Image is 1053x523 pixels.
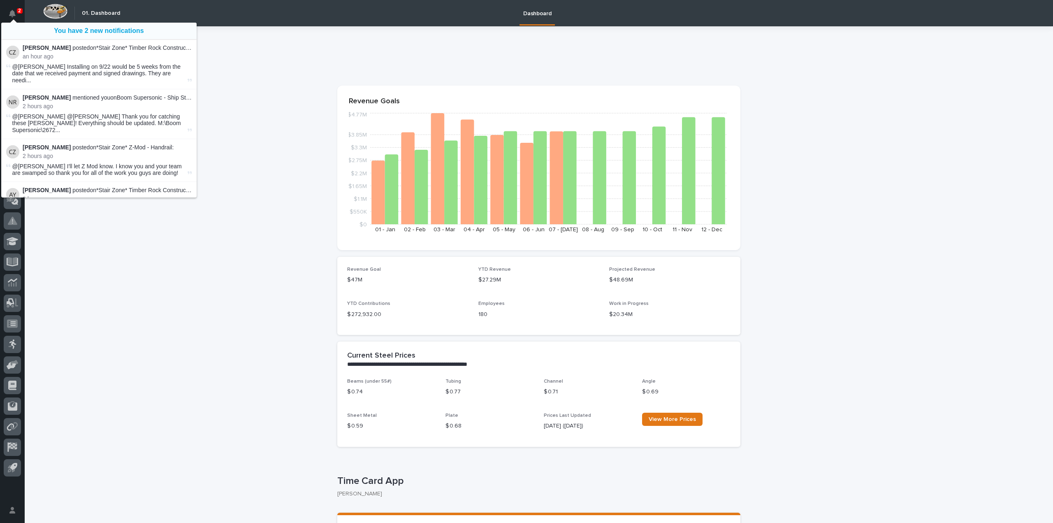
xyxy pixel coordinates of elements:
p: [DATE] ([DATE]) [544,422,632,430]
img: Adam Yutzy [6,188,19,201]
span: Tubing [445,379,461,384]
p: 2 hours ago [23,103,192,110]
a: View More Prices [642,413,703,426]
p: [PERSON_NAME] [337,490,734,497]
span: Projected Revenue [609,267,655,272]
p: 2 [18,8,21,14]
p: $ 0.71 [544,388,632,396]
tspan: $0 [360,222,367,228]
span: Angle [642,379,656,384]
tspan: $2.75M [348,158,367,163]
tspan: $3.85M [348,132,367,138]
span: View More Prices [649,416,696,422]
span: Revenue Goal [347,267,381,272]
img: Cole Ziegler [6,46,19,59]
span: @[PERSON_NAME] Installing on 9/22 would be 5 weeks from the date that we received payment and sig... [12,63,186,84]
span: @[PERSON_NAME] I'll let Z Mod know. I know you and your team are swamped so thank you for all of ... [12,163,182,177]
p: posted on *Stair Zone* Timber Rock Construction - Custom Stair : [23,44,192,51]
p: $ 272,932.00 [347,310,469,319]
tspan: $3.3M [351,145,367,151]
text: 11 - Nov [673,227,692,232]
span: Employees [478,301,505,306]
p: $20.34M [609,310,731,319]
p: $47M [347,276,469,284]
img: Workspace Logo [43,4,67,19]
text: 03 - Mar [434,227,455,232]
p: $27.29M [478,276,600,284]
text: 12 - Dec [701,227,722,232]
a: You have 2 new notifications [54,27,144,35]
p: $48.69M [609,276,731,284]
p: $ 0.59 [347,422,436,430]
span: YTD Revenue [478,267,511,272]
p: mentioned you on Boom Supersonic - Ship Stair : [23,94,192,101]
text: 05 - May [493,227,515,232]
h2: 01. Dashboard [82,10,120,17]
p: Revenue Goals [349,97,729,106]
span: YTD Contributions [347,301,390,306]
strong: [PERSON_NAME] [23,44,71,51]
span: @[PERSON_NAME] @[PERSON_NAME] Thank you for catching these [PERSON_NAME]! Everything should be up... [12,113,186,134]
img: Cole Ziegler [6,145,19,158]
p: Time Card App [337,475,737,487]
strong: [PERSON_NAME] [23,187,71,193]
img: Nate Rulli [6,95,19,109]
p: 180 [478,310,600,319]
span: Plate [445,413,458,418]
p: $ 0.68 [445,422,534,430]
text: 02 - Feb [404,227,426,232]
text: 01 - Jan [375,227,395,232]
span: Prices Last Updated [544,413,591,418]
button: You have 2 new notifications [1,23,197,39]
tspan: $2.2M [351,170,367,176]
p: 2 hours ago [23,195,192,202]
text: 04 - Apr [464,227,485,232]
p: 2 hours ago [23,153,192,160]
tspan: $1.65M [348,183,367,189]
text: 09 - Sep [611,227,634,232]
tspan: $4.77M [348,112,367,118]
h2: Current Steel Prices [347,351,415,360]
span: Work in Progress [609,301,649,306]
span: Beams (under 55#) [347,379,392,384]
text: 06 - Jun [523,227,545,232]
p: $ 0.77 [445,388,534,396]
p: posted on *Stair Zone* Z-Mod - Handrail : [23,144,192,151]
text: 08 - Aug [582,227,604,232]
tspan: $550K [350,209,367,214]
span: Channel [544,379,563,384]
strong: [PERSON_NAME] [23,94,71,101]
text: 07 - [DATE] [549,227,578,232]
text: 10 - Oct [642,227,662,232]
p: an hour ago [23,53,192,60]
button: Notifications [4,5,21,22]
p: $ 0.69 [642,388,731,396]
tspan: $1.1M [354,196,367,202]
div: Notifications2 [10,10,21,23]
p: $ 0.74 [347,388,436,396]
strong: [PERSON_NAME] [23,144,71,151]
p: posted on *Stair Zone* Timber Rock Construction - Custom Stair : [23,187,192,194]
span: Sheet Metal [347,413,377,418]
